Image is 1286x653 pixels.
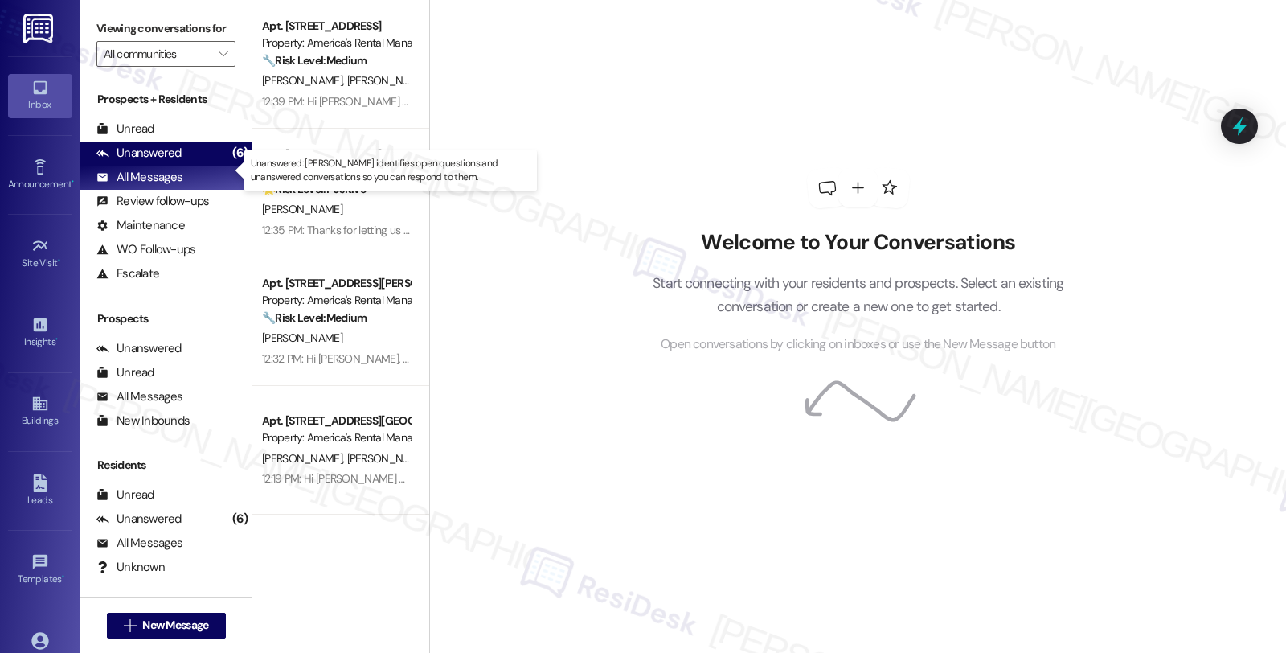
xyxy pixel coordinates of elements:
[104,41,210,67] input: All communities
[629,272,1088,318] p: Start connecting with your residents and prospects. Select an existing conversation or create a n...
[58,255,60,266] span: •
[96,265,159,282] div: Escalate
[629,230,1088,256] h2: Welcome to Your Conversations
[262,182,366,196] strong: 🌟 Risk Level: Positive
[219,47,227,60] i: 
[251,157,530,184] p: Unanswered: [PERSON_NAME] identifies open questions and unanswered conversations so you can respo...
[80,457,252,474] div: Residents
[228,507,252,532] div: (6)
[262,94,1019,109] div: 12:39 PM: Hi [PERSON_NAME] and [PERSON_NAME]! I'm glad to hear the wall has been covered. Have yo...
[55,334,58,345] span: •
[107,613,226,639] button: New Message
[262,429,411,446] div: Property: America's Rental Managers Portfolio
[96,217,185,234] div: Maintenance
[72,176,74,187] span: •
[96,169,182,186] div: All Messages
[262,35,411,51] div: Property: America's Rental Managers Portfolio
[96,241,195,258] div: WO Follow-ups
[96,511,182,528] div: Unanswered
[262,146,411,163] div: Apt. [STREET_ADDRESS]
[124,619,136,632] i: 
[62,571,64,582] span: •
[96,193,209,210] div: Review follow-ups
[96,413,190,429] div: New Inbounds
[262,451,347,466] span: [PERSON_NAME]
[262,73,347,88] span: [PERSON_NAME]
[96,340,182,357] div: Unanswered
[347,73,428,88] span: [PERSON_NAME]
[661,335,1055,355] span: Open conversations by clicking on inboxes or use the New Message button
[8,232,72,276] a: Site Visit •
[96,364,154,381] div: Unread
[96,16,235,41] label: Viewing conversations for
[262,275,411,292] div: Apt. [STREET_ADDRESS][PERSON_NAME], [STREET_ADDRESS][PERSON_NAME]
[262,18,411,35] div: Apt. [STREET_ADDRESS]
[347,451,428,466] span: [PERSON_NAME]
[80,310,252,327] div: Prospects
[8,311,72,355] a: Insights •
[8,74,72,117] a: Inbox
[262,202,342,216] span: [PERSON_NAME]
[262,413,411,429] div: Apt. [STREET_ADDRESS][GEOGRAPHIC_DATA][STREET_ADDRESS]
[262,331,342,345] span: [PERSON_NAME]
[8,470,72,513] a: Leads
[262,53,367,68] strong: 🔧 Risk Level: Medium
[96,559,165,576] div: Unknown
[262,310,367,325] strong: 🔧 Risk Level: Medium
[96,388,182,405] div: All Messages
[80,91,252,108] div: Prospects + Residents
[96,145,182,162] div: Unanswered
[96,535,182,552] div: All Messages
[228,141,252,166] div: (6)
[8,390,72,433] a: Buildings
[8,548,72,592] a: Templates •
[96,121,154,138] div: Unread
[142,617,208,634] span: New Message
[262,292,411,309] div: Property: America's Rental Managers Portfolio
[96,487,154,503] div: Unread
[23,14,56,43] img: ResiDesk Logo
